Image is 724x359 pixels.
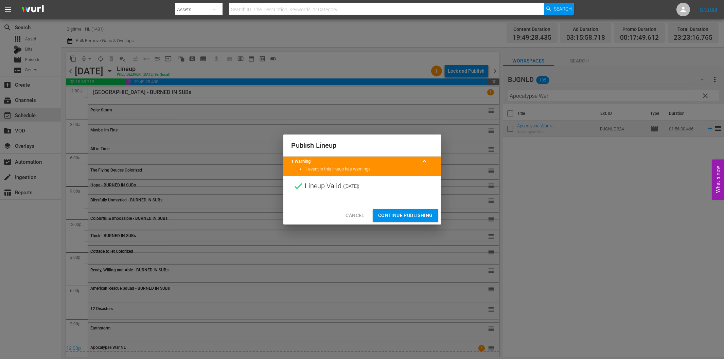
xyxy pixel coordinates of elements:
button: Continue Publishing [373,209,438,222]
img: ans4CAIJ8jUAAAAAAAAAAAAAAAAAAAAAAAAgQb4GAAAAAAAAAAAAAAAAAAAAAAAAJMjXAAAAAAAAAAAAAAAAAAAAAAAAgAT5G... [16,2,49,18]
span: Continue Publishing [378,211,433,220]
span: keyboard_arrow_up [421,157,429,165]
span: menu [4,5,12,14]
span: Cancel [346,211,364,220]
button: Cancel [340,209,370,222]
div: Lineup Valid [283,176,441,196]
h2: Publish Lineup [292,140,433,151]
title: 1 Warning [292,158,417,165]
a: Sign Out [700,7,718,12]
button: keyboard_arrow_up [417,153,433,169]
li: 1 event in this lineup has warnings. [305,166,433,173]
span: ( [DATE] ) [343,181,360,191]
span: Search [554,3,572,15]
button: Open Feedback Widget [712,159,724,200]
